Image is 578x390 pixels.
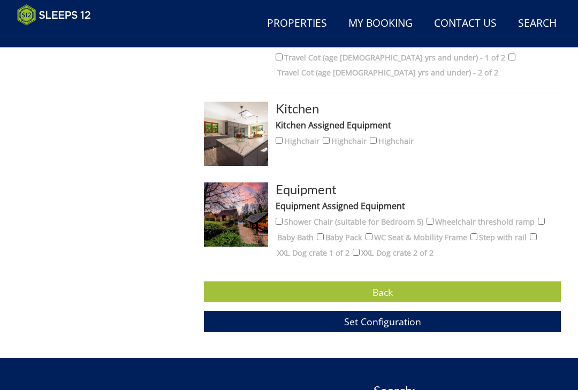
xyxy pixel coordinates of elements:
[204,102,268,166] img: Room Image
[12,32,124,41] iframe: Customer reviews powered by Trustpilot
[204,311,561,332] button: Set Configuration
[331,135,367,147] label: Highchair
[284,52,505,64] label: Travel Cot (age [DEMOGRAPHIC_DATA] yrs and under) - 1 of 2
[284,135,320,147] label: Highchair
[374,232,467,243] label: WC Seat & Mobility Frame
[17,4,91,26] img: Sleeps 12
[277,67,498,79] label: Travel Cot (age [DEMOGRAPHIC_DATA] yrs and under) - 2 of 2
[514,12,561,36] a: Search
[284,216,423,228] label: Shower Chair (suitable for Bedroom 5)
[325,232,362,243] label: Baby Pack
[378,135,414,147] label: Highchair
[276,200,561,212] label: Equipment Assigned Equipment
[276,182,561,196] h3: Equipment
[435,216,535,228] label: Wheelchair threshold ramp
[344,12,417,36] a: My Booking
[204,281,561,302] a: Back
[344,315,421,328] span: Set Configuration
[479,232,527,243] label: Step with rail
[361,247,433,259] label: XXL Dog crate 2 of 2
[204,182,268,247] img: Room Image
[277,247,349,259] label: XXL Dog crate 1 of 2
[276,102,561,116] h3: Kitchen
[276,119,561,132] label: Kitchen Assigned Equipment
[430,12,501,36] a: Contact Us
[263,12,331,36] a: Properties
[277,232,314,243] label: Baby Bath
